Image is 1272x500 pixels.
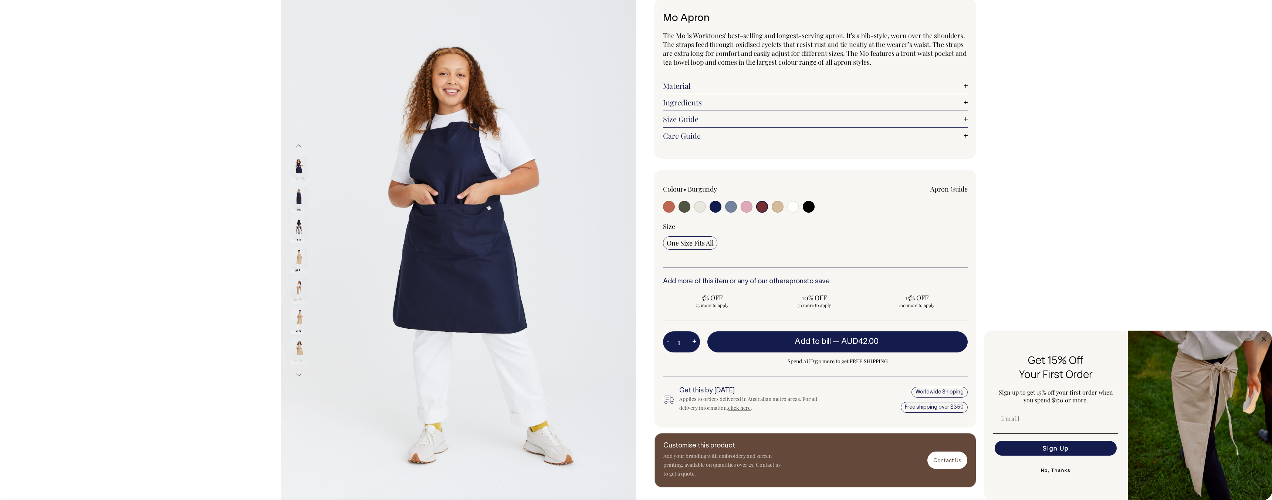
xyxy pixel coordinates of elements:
[293,138,304,155] button: Previous
[663,31,967,67] span: The Mo is Worktones' best-selling and longest-serving apron. It's a bib-style, worn over the shou...
[930,185,968,193] a: Apron Guide
[984,331,1272,500] div: FLYOUT Form
[663,185,785,193] div: Colour
[786,278,807,285] a: aprons
[871,293,962,302] span: 15% OFF
[667,293,757,302] span: 5% OFF
[667,302,757,308] span: 25 more to apply
[663,13,968,24] h1: Mo Apron
[927,452,967,469] a: Contact Us
[833,338,880,345] span: —
[663,236,717,250] input: One Size Fits All
[1259,334,1268,343] button: Close dialog
[663,131,968,140] a: Care Guide
[663,115,968,124] a: Size Guide
[663,452,782,478] p: Add your branding with embroidery and screen printing, available on quantities over 25. Contact u...
[291,156,307,182] img: dark-navy
[871,302,962,308] span: 100 more to apply
[663,278,968,286] h6: Add more of this item or any of our other to save
[663,291,761,310] input: 5% OFF 25 more to apply
[995,441,1117,456] button: Sign Up
[291,217,307,243] img: dark-navy
[1019,367,1093,381] span: Your First Order
[765,291,863,310] input: 10% OFF 50 more to apply
[795,338,831,345] span: Add to bill
[291,338,307,364] img: khaki
[679,387,829,395] h6: Get this by [DATE]
[1128,331,1272,500] img: 5e34ad8f-4f05-4173-92a8-ea475ee49ac9.jpeg
[707,357,968,366] span: Spend AUD350 more to get FREE SHIPPING
[291,308,307,334] img: khaki
[688,185,717,193] label: Burgundy
[769,302,860,308] span: 50 more to apply
[683,185,686,193] span: •
[728,404,751,411] a: click here
[663,81,968,90] a: Material
[689,335,700,349] button: +
[679,395,829,412] div: Applies to orders delivered in Australian metro areas. For all delivery information, .
[1028,353,1083,367] span: Get 15% Off
[663,442,782,450] h6: Customise this product
[293,366,304,383] button: Next
[291,187,307,213] img: dark-navy
[769,293,860,302] span: 10% OFF
[841,338,879,345] span: AUD42.00
[995,411,1117,426] input: Email
[667,239,714,247] span: One Size Fits All
[663,222,968,231] div: Size
[867,291,965,310] input: 15% OFF 100 more to apply
[993,433,1118,434] img: underline
[291,247,307,273] img: khaki
[291,278,307,304] img: khaki
[663,98,968,107] a: Ingredients
[999,388,1113,404] span: Sign up to get 15% off your first order when you spend $150 or more.
[707,331,968,352] button: Add to bill —AUD42.00
[993,463,1118,478] button: No, Thanks
[663,335,673,349] button: -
